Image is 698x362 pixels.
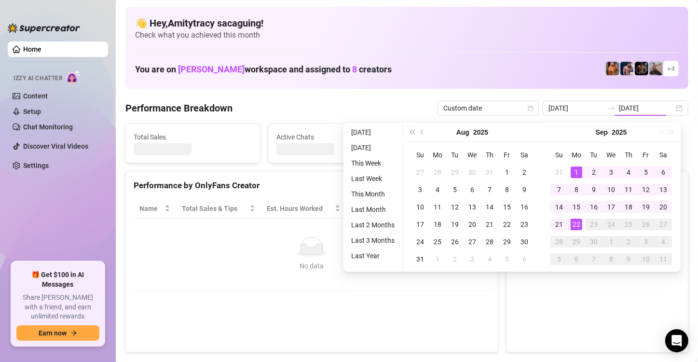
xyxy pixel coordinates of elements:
span: Name [139,203,163,214]
span: + 4 [667,63,675,74]
div: Performance by OnlyFans Creator [134,179,490,192]
span: to [607,104,615,112]
span: swap-right [607,104,615,112]
button: Earn nowarrow-right [16,325,99,341]
span: Custom date [443,101,533,115]
input: End date [619,103,674,113]
a: Content [23,92,48,100]
span: Active Chats [276,132,395,142]
span: Chat Conversion [416,203,476,214]
th: Sales / Hour [346,199,411,218]
h4: Performance Breakdown [125,101,233,115]
a: Home [23,45,41,53]
img: logo-BBDzfeDw.svg [8,23,80,33]
img: LC [649,62,663,75]
span: Total Sales & Tips [182,203,247,214]
h4: 👋 Hey, Amitytracy sacaguing ! [135,16,679,30]
span: 🎁 Get $100 in AI Messages [16,270,99,289]
div: Open Intercom Messenger [665,329,688,352]
span: [PERSON_NAME] [178,64,245,74]
a: Chat Monitoring [23,123,73,131]
span: calendar [528,105,534,111]
a: Discover Viral Videos [23,142,88,150]
span: Messages Sent [419,132,538,142]
a: Setup [23,108,41,115]
input: Start date [548,103,603,113]
h1: You are on workspace and assigned to creators [135,64,392,75]
th: Chat Conversion [411,199,490,218]
span: Earn now [39,329,67,337]
div: Sales by OnlyFans Creator [514,179,680,192]
img: Trent [635,62,648,75]
th: Name [134,199,176,218]
span: arrow-right [70,330,77,336]
span: 8 [352,64,357,74]
img: Axel [620,62,634,75]
div: No data [143,261,480,271]
img: JG [606,62,619,75]
div: Est. Hours Worked [267,203,333,214]
span: Check what you achieved this month [135,30,679,41]
span: Share [PERSON_NAME] with a friend, and earn unlimited rewards [16,293,99,321]
span: Total Sales [134,132,252,142]
span: Sales / Hour [352,203,397,214]
a: Settings [23,162,49,169]
th: Total Sales & Tips [176,199,261,218]
span: Izzy AI Chatter [14,74,62,83]
img: AI Chatter [66,70,81,84]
